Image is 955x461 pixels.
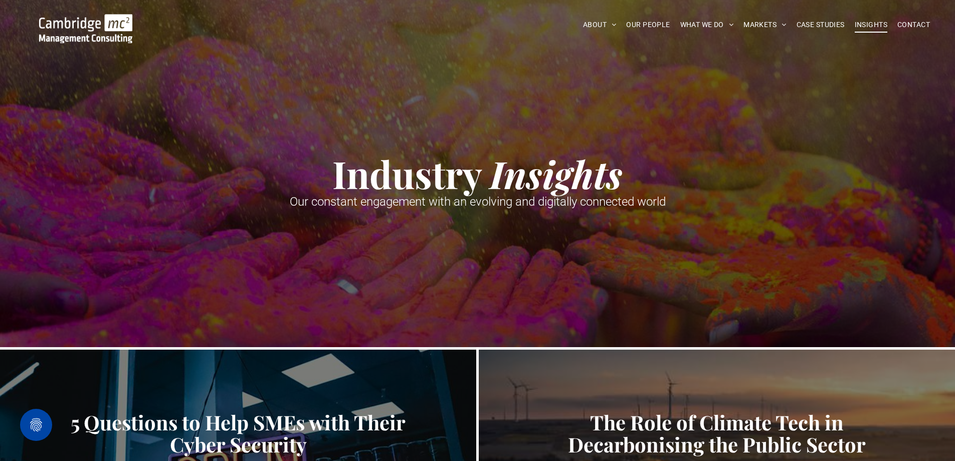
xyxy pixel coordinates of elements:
a: ABOUT [578,17,622,33]
a: INSIGHTS [850,17,892,33]
a: WHAT WE DO [675,17,739,33]
a: 5 Questions to Help SMEs with Their Cyber Security [8,411,469,455]
a: The Role of Climate Tech in Decarbonising the Public Sector [486,411,947,455]
strong: Industry [332,148,481,199]
span: Our constant engagement with an evolving and digitally connected world [290,195,666,209]
a: CASE STUDIES [792,17,850,33]
a: OUR PEOPLE [621,17,675,33]
a: MARKETS [738,17,791,33]
img: Go to Homepage [39,14,132,43]
strong: nsights [504,148,623,199]
a: CONTACT [892,17,935,33]
a: Your Business Transformed | Cambridge Management Consulting [39,16,132,26]
strong: I [490,148,504,199]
